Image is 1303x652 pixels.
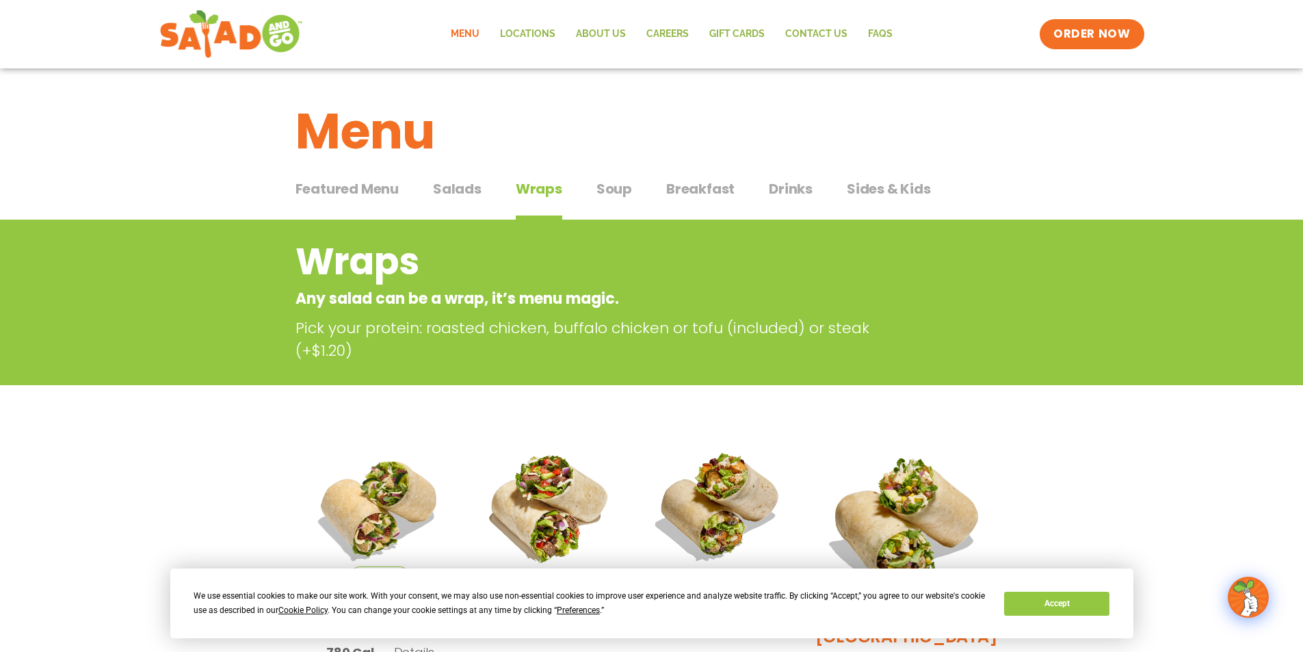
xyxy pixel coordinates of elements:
[295,179,399,199] span: Featured Menu
[440,18,903,50] nav: Menu
[666,179,735,199] span: Breakfast
[858,18,903,50] a: FAQs
[490,18,566,50] a: Locations
[433,179,482,199] span: Salads
[1053,26,1130,42] span: ORDER NOW
[295,174,1008,220] div: Tabbed content
[1004,592,1109,616] button: Accept
[295,94,1008,168] h1: Menu
[847,179,931,199] span: Sides & Kids
[566,18,636,50] a: About Us
[1229,578,1267,616] img: wpChatIcon
[278,605,328,615] span: Cookie Policy
[295,234,898,289] h2: Wraps
[295,317,904,362] p: Pick your protein: roasted chicken, buffalo chicken or tofu (included) or steak (+$1.20)
[194,589,988,618] div: We use essential cookies to make our site work. With your consent, we may also use non-essential ...
[636,18,699,50] a: Careers
[557,605,600,615] span: Preferences
[306,432,455,581] img: Product photo for Tuscan Summer Wrap
[1040,19,1144,49] a: ORDER NOW
[475,432,624,581] img: Product photo for Fajita Wrap
[295,287,898,310] p: Any salad can be a wrap, it’s menu magic.
[440,18,490,50] a: Menu
[170,569,1133,638] div: Cookie Consent Prompt
[815,432,998,614] img: Product photo for BBQ Ranch Wrap
[769,179,813,199] span: Drinks
[596,179,632,199] span: Soup
[516,179,562,199] span: Wraps
[352,566,408,581] span: Seasonal
[159,7,304,62] img: new-SAG-logo-768×292
[775,18,858,50] a: Contact Us
[699,18,775,50] a: GIFT CARDS
[645,432,794,581] img: Product photo for Roasted Autumn Wrap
